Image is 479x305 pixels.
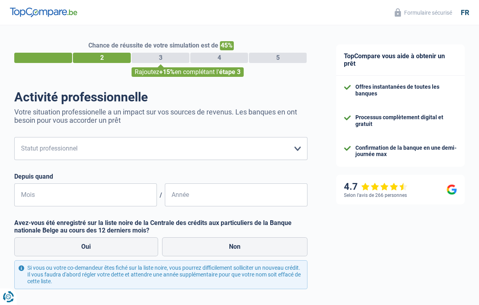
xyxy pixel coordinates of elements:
[14,53,72,63] div: 1
[344,193,407,198] div: Selon l’avis de 266 personnes
[14,173,307,180] label: Depuis quand
[88,42,218,49] span: Chance de réussite de votre simulation est de
[162,237,308,256] label: Non
[390,6,457,19] button: Formulaire sécurisé
[14,90,307,105] h1: Activité professionnelle
[355,145,457,158] div: Confirmation de la banque en une demi-journée max
[73,53,131,63] div: 2
[10,8,77,17] img: TopCompare Logo
[14,183,157,206] input: MM
[132,53,189,63] div: 3
[165,183,307,206] input: AAAA
[14,237,158,256] label: Oui
[355,84,457,97] div: Offres instantanées de toutes les banques
[190,53,248,63] div: 4
[336,44,465,76] div: TopCompare vous aide à obtenir un prêt
[159,68,175,76] span: +15%
[219,68,240,76] span: étape 3
[132,67,244,77] div: Rajoutez en complétant l'
[157,191,165,199] span: /
[461,8,469,17] div: fr
[344,181,408,193] div: 4.7
[220,41,234,50] span: 45%
[355,114,457,128] div: Processus complètement digital et gratuit
[14,108,307,124] p: Votre situation professionelle a un impact sur vos sources de revenus. Les banques en ont besoin ...
[14,260,307,289] div: Si vous ou votre co-demandeur êtes fiché sur la liste noire, vous pourrez difficilement sollicite...
[249,53,307,63] div: 5
[14,219,307,234] label: Avez-vous été enregistré sur la liste noire de la Centrale des crédits aux particuliers de la Ban...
